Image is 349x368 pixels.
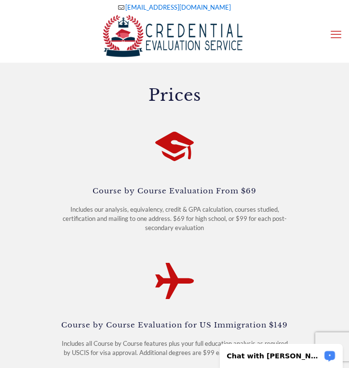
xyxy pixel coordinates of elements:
iframe: LiveChat chat widget [214,338,349,368]
h4: Course by Course Evaluation for US Immigration $149 [58,319,291,329]
div: Includes all Course by Course features plus your full education analysis as required by USCIS for... [58,339,291,357]
h4: Course by Course Evaluation From $69 [58,185,291,195]
a: Credential Evaluation Service [24,15,325,57]
h1: Prices [58,87,291,103]
a: mail [125,3,231,11]
div: Includes our analysis, equivalency, credit & GPA calculation, courses studied, certification and ... [58,205,291,232]
img: logo-color [102,15,247,57]
a: mobile menu [328,26,344,42]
